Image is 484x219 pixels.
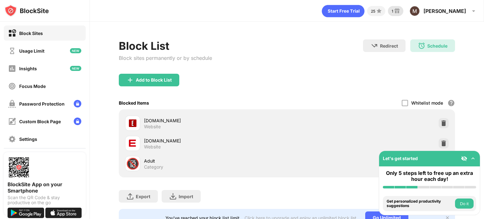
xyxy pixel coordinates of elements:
[70,48,81,53] img: new-icon.svg
[136,194,150,199] div: Export
[393,7,401,15] img: reward-small.svg
[383,170,476,182] div: Only 5 steps left to free up an extra hour each day!
[322,5,365,17] div: animation
[19,31,43,36] div: Block Sites
[8,47,16,55] img: time-usage-off.svg
[375,7,383,15] img: points-small.svg
[45,208,82,218] img: download-on-the-app-store.svg
[19,66,37,71] div: Insights
[144,158,287,164] div: Adult
[392,9,393,14] div: 1
[70,66,81,71] img: new-icon.svg
[144,117,287,124] div: [DOMAIN_NAME]
[129,119,136,127] img: favicons
[410,6,420,16] img: ACg8ocLH0uOh7Gl64wbFIFoDAUV-CURuxoF9iArM9OJcuTYW2tpRAA=s96-c
[8,195,82,205] div: Scan the QR Code & stay productive on the go
[144,144,161,150] div: Website
[19,84,46,89] div: Focus Mode
[8,156,30,179] img: options-page-qr-code.png
[8,65,16,72] img: insights-off.svg
[411,100,443,106] div: Whitelist mode
[144,164,163,170] div: Category
[19,119,61,124] div: Custom Block Page
[423,8,466,14] div: [PERSON_NAME]
[119,39,212,52] div: Block List
[371,9,375,14] div: 25
[8,135,16,143] img: settings-off.svg
[8,82,16,90] img: focus-off.svg
[144,137,287,144] div: [DOMAIN_NAME]
[8,29,16,37] img: block-on.svg
[136,78,172,83] div: Add to Block List
[4,4,49,17] img: logo-blocksite.svg
[470,155,476,162] img: omni-setup-toggle.svg
[8,181,82,194] div: BlockSite App on your Smartphone
[119,100,149,106] div: Blocked Items
[383,156,418,161] div: Let's get started
[387,199,453,208] div: Get personalized productivity suggestions
[126,157,139,170] div: 🔞
[461,155,467,162] img: eye-not-visible.svg
[19,101,65,107] div: Password Protection
[179,194,193,199] div: Import
[119,55,212,61] div: Block sites permanently or by schedule
[455,199,474,209] button: Do it
[380,43,398,49] div: Redirect
[8,208,44,218] img: get-it-on-google-play.svg
[8,100,16,108] img: password-protection-off.svg
[19,136,37,142] div: Settings
[427,43,447,49] div: Schedule
[74,100,81,107] img: lock-menu.svg
[129,140,136,147] img: favicons
[8,118,16,125] img: customize-block-page-off.svg
[74,118,81,125] img: lock-menu.svg
[19,48,44,54] div: Usage Limit
[144,124,161,130] div: Website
